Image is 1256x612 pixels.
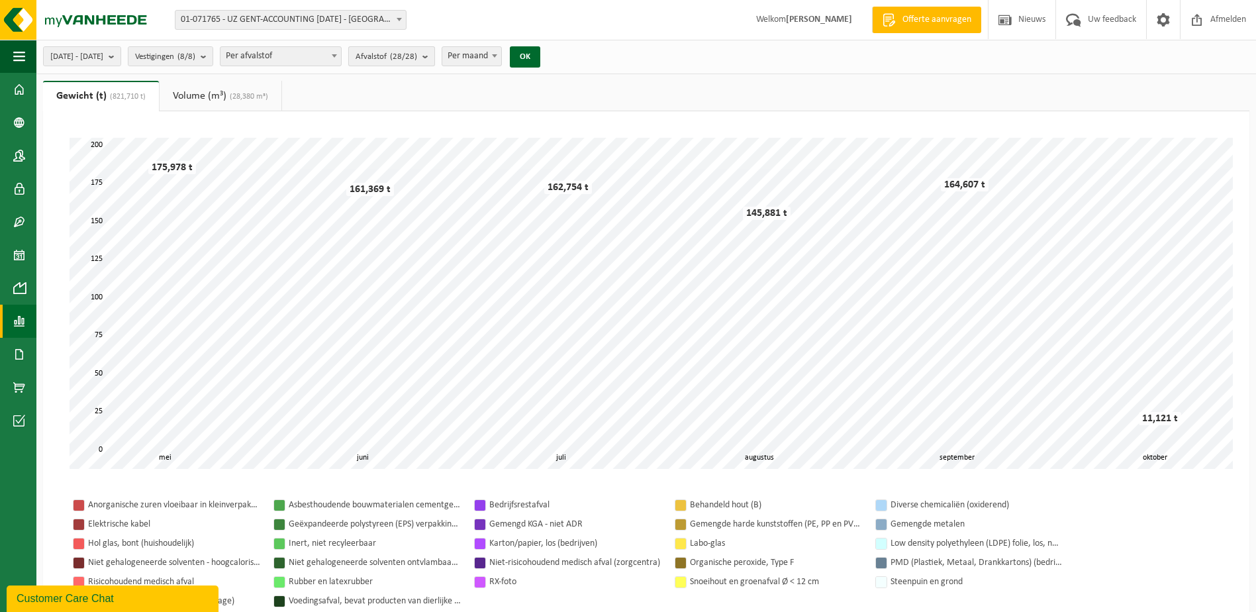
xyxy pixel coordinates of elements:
[786,15,852,25] strong: [PERSON_NAME]
[489,554,661,571] div: Niet-risicohoudend medisch afval (zorgcentra)
[891,516,1063,533] div: Gemengde metalen
[175,10,407,30] span: 01-071765 - UZ GENT-ACCOUNTING 0 BC - GENT
[489,574,661,590] div: RX-foto
[88,497,260,513] div: Anorganische zuren vloeibaar in kleinverpakking
[489,535,661,552] div: Karton/papier, los (bedrijven)
[442,47,501,66] span: Per maand
[544,181,592,194] div: 162,754 t
[390,52,417,61] count: (28/28)
[899,13,975,26] span: Offerte aanvragen
[128,46,213,66] button: Vestigingen(8/8)
[177,52,195,61] count: (8/8)
[489,497,661,513] div: Bedrijfsrestafval
[43,81,159,111] a: Gewicht (t)
[50,47,103,67] span: [DATE] - [DATE]
[442,46,502,66] span: Per maand
[690,516,862,533] div: Gemengde harde kunststoffen (PE, PP en PVC), recycleerbaar (industrieel)
[356,47,417,67] span: Afvalstof
[510,46,540,68] button: OK
[346,183,394,196] div: 161,369 t
[289,497,461,513] div: Asbesthoudende bouwmaterialen cementgebonden (hechtgebonden)
[743,207,791,220] div: 145,881 t
[226,93,268,101] span: (28,380 m³)
[88,535,260,552] div: Hol glas, bont (huishoudelijk)
[220,47,341,66] span: Per afvalstof
[160,81,281,111] a: Volume (m³)
[88,554,260,571] div: Niet gehalogeneerde solventen - hoogcalorisch in kleinverpakking
[289,574,461,590] div: Rubber en latexrubber
[891,497,1063,513] div: Diverse chemicaliën (oxiderend)
[148,161,196,174] div: 175,978 t
[690,497,862,513] div: Behandeld hout (B)
[88,516,260,533] div: Elektrische kabel
[289,535,461,552] div: Inert, niet recyleerbaar
[175,11,406,29] span: 01-071765 - UZ GENT-ACCOUNTING 0 BC - GENT
[891,554,1063,571] div: PMD (Plastiek, Metaal, Drankkartons) (bedrijven)
[690,554,862,571] div: Organische peroxide, Type F
[289,516,461,533] div: Geëxpandeerde polystyreen (EPS) verpakking (< 1 m² per stuk), recycleerbaar
[289,593,461,609] div: Voedingsafval, bevat producten van dierlijke oorsprong, gemengde verpakking (exclusief glas), cat...
[690,574,862,590] div: Snoeihout en groenafval Ø < 12 cm
[289,554,461,571] div: Niet gehalogeneerde solventen ontvlambaar en giftig
[43,46,121,66] button: [DATE] - [DATE]
[7,583,221,612] iframe: chat widget
[88,574,260,590] div: Risicohoudend medisch afval
[941,178,989,191] div: 164,607 t
[107,93,146,101] span: (821,710 t)
[872,7,981,33] a: Offerte aanvragen
[891,535,1063,552] div: Low density polyethyleen (LDPE) folie, los, naturel/gekleurd (70/30)
[220,46,342,66] span: Per afvalstof
[135,47,195,67] span: Vestigingen
[1139,412,1181,425] div: 11,121 t
[348,46,435,66] button: Afvalstof(28/28)
[891,574,1063,590] div: Steenpuin en grond
[489,516,661,533] div: Gemengd KGA - niet ADR
[690,535,862,552] div: Labo-glas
